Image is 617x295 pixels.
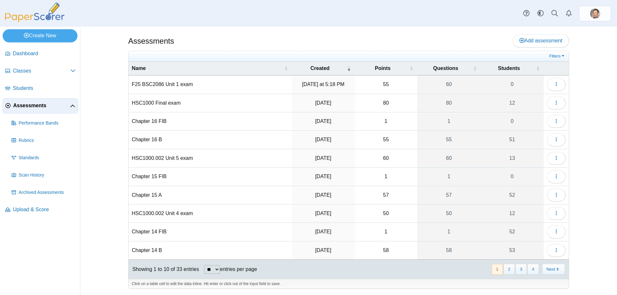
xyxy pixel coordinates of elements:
button: 1 [492,264,503,274]
td: 50 [355,204,417,223]
a: 52 [481,186,544,204]
button: Next [542,264,565,274]
td: 1 [355,168,417,186]
a: Students [3,81,78,96]
a: 55 [417,131,480,149]
div: Click on a table cell to edit the data inline. Hit enter or click out of the input field to save. [129,279,569,289]
img: ps.HSacT1knwhZLr8ZK [590,8,600,19]
a: 50 [417,204,480,222]
a: Classes [3,64,78,79]
td: 55 [355,75,417,94]
label: entries per page [220,266,257,272]
td: HSC1000.002 Unit 5 exam [129,149,292,168]
time: Apr 14, 2025 at 2:49 PM [315,229,331,234]
a: Create New [3,29,77,42]
div: Showing 1 to 10 of 33 entries [129,260,199,279]
time: Sep 15, 2025 at 5:18 PM [302,82,344,87]
time: Apr 21, 2025 at 3:45 PM [315,174,331,179]
span: Questions : Activate to sort [473,62,477,75]
td: Chapter 14 B [129,241,292,260]
nav: pagination [491,264,565,274]
span: Points [375,65,390,71]
span: Dashboard [13,50,76,57]
span: Name : Activate to sort [284,62,288,75]
td: Chapter 16 FIB [129,112,292,131]
td: Chapter 16 B [129,131,292,149]
span: Assessments [13,102,70,109]
a: Assessments [3,98,78,114]
a: Upload & Score [3,202,78,218]
button: 4 [527,264,539,274]
time: Apr 21, 2025 at 1:53 PM [315,192,331,198]
time: Apr 14, 2025 at 4:18 PM [315,211,331,216]
td: 55 [355,131,417,149]
a: 58 [417,241,480,259]
a: 1 [417,168,480,186]
a: 0 [481,75,544,93]
a: 51 [481,131,544,149]
span: Created : Activate to remove sorting [347,62,351,75]
a: 53 [481,241,544,259]
td: 60 [355,149,417,168]
td: Chapter 14 FIB [129,223,292,241]
a: 80 [417,94,480,112]
a: 60 [417,149,480,167]
span: Rubrics [19,137,76,144]
span: Performance Bands [19,120,76,126]
a: Dashboard [3,46,78,62]
a: Standards [9,150,78,166]
td: 57 [355,186,417,204]
a: 1 [417,223,480,241]
span: Students [498,65,520,71]
td: Chapter 15 FIB [129,168,292,186]
a: 52 [481,223,544,241]
td: HSC1000 Final exam [129,94,292,112]
a: 57 [417,186,480,204]
a: Performance Bands [9,116,78,131]
span: Points : Activate to sort [409,62,413,75]
a: 0 [481,168,544,186]
span: Students : Activate to sort [536,62,540,75]
time: Apr 30, 2025 at 8:51 PM [315,100,331,106]
button: 2 [504,264,515,274]
a: 12 [481,94,544,112]
span: Created [310,65,330,71]
img: PaperScorer [3,3,67,22]
td: 1 [355,112,417,131]
td: 1 [355,223,417,241]
a: PaperScorer [3,18,67,23]
span: Classes [13,67,70,74]
a: Rubrics [9,133,78,148]
a: 0 [481,112,544,130]
span: Questions [433,65,458,71]
a: 12 [481,204,544,222]
h1: Assessments [128,36,174,47]
span: Name [132,65,146,71]
a: Add assessment [513,34,569,47]
a: Archived Assessments [9,185,78,200]
a: 13 [481,149,544,167]
button: 3 [515,264,527,274]
a: Filters [548,53,567,59]
span: Patrick Rowe [590,8,600,19]
a: ps.HSacT1knwhZLr8ZK [579,6,611,21]
time: Apr 28, 2025 at 8:08 PM [315,137,331,142]
td: F25 BSC2086 Unit 1 exam [129,75,292,94]
time: Apr 28, 2025 at 9:19 PM [315,118,331,124]
td: Chapter 15 A [129,186,292,204]
span: Archived Assessments [19,189,76,196]
a: Scan History [9,168,78,183]
span: Upload & Score [13,206,76,213]
time: Apr 23, 2025 at 2:32 PM [315,155,331,161]
span: Students [13,85,76,92]
td: 58 [355,241,417,260]
a: Alerts [562,6,576,21]
span: Add assessment [519,38,562,43]
td: 80 [355,94,417,112]
a: 60 [417,75,480,93]
span: Scan History [19,172,76,178]
time: Apr 14, 2025 at 12:52 PM [315,247,331,253]
td: HSC1000.002 Unit 4 exam [129,204,292,223]
span: Standards [19,155,76,161]
a: 1 [417,112,480,130]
